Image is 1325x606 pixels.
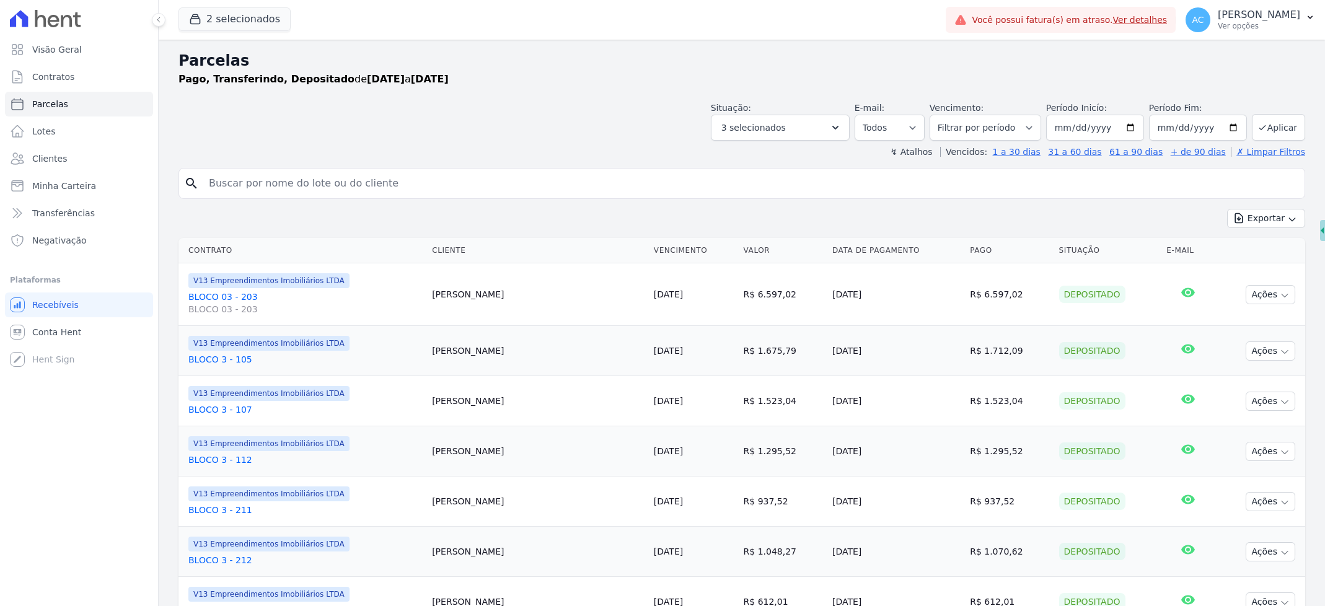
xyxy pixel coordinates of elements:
[827,476,965,527] td: [DATE]
[711,115,850,141] button: 3 selecionados
[827,263,965,326] td: [DATE]
[5,320,153,345] a: Conta Hent
[32,98,68,110] span: Parcelas
[32,180,96,192] span: Minha Carteira
[32,152,67,165] span: Clientes
[188,554,422,566] a: BLOCO 3 - 212
[1252,114,1305,141] button: Aplicar
[1231,147,1305,157] a: ✗ Limpar Filtros
[188,504,422,516] a: BLOCO 3 - 211
[32,71,74,83] span: Contratos
[654,396,683,406] a: [DATE]
[5,292,153,317] a: Recebíveis
[1218,9,1300,21] p: [PERSON_NAME]
[178,72,449,87] p: de a
[1246,542,1295,561] button: Ações
[654,346,683,356] a: [DATE]
[10,273,148,288] div: Plataformas
[711,103,751,113] label: Situação:
[930,103,984,113] label: Vencimento:
[965,476,1054,527] td: R$ 937,52
[1246,492,1295,511] button: Ações
[188,436,350,451] span: V13 Empreendimentos Imobiliários LTDA
[739,527,827,577] td: R$ 1.048,27
[1059,493,1125,510] div: Depositado
[1161,238,1214,263] th: E-mail
[1149,102,1247,115] label: Período Fim:
[32,207,95,219] span: Transferências
[654,547,683,556] a: [DATE]
[411,73,449,85] strong: [DATE]
[1059,543,1125,560] div: Depositado
[739,238,827,263] th: Valor
[739,263,827,326] td: R$ 6.597,02
[427,527,649,577] td: [PERSON_NAME]
[5,64,153,89] a: Contratos
[427,426,649,476] td: [PERSON_NAME]
[739,326,827,376] td: R$ 1.675,79
[827,426,965,476] td: [DATE]
[739,476,827,527] td: R$ 937,52
[188,537,350,551] span: V13 Empreendimentos Imobiliários LTDA
[972,14,1167,27] span: Você possui fatura(s) em atraso.
[367,73,405,85] strong: [DATE]
[32,234,87,247] span: Negativação
[5,173,153,198] a: Minha Carteira
[5,201,153,226] a: Transferências
[32,326,81,338] span: Conta Hent
[1227,209,1305,228] button: Exportar
[827,238,965,263] th: Data de Pagamento
[188,486,350,501] span: V13 Empreendimentos Imobiliários LTDA
[739,426,827,476] td: R$ 1.295,52
[188,273,350,288] span: V13 Empreendimentos Imobiliários LTDA
[739,376,827,426] td: R$ 1.523,04
[1246,341,1295,361] button: Ações
[1171,147,1226,157] a: + de 90 dias
[427,326,649,376] td: [PERSON_NAME]
[5,92,153,116] a: Parcelas
[12,564,42,594] iframe: Intercom live chat
[5,37,153,62] a: Visão Geral
[188,353,422,366] a: BLOCO 3 - 105
[1059,442,1125,460] div: Depositado
[188,454,422,466] a: BLOCO 3 - 112
[721,120,786,135] span: 3 selecionados
[427,238,649,263] th: Cliente
[965,326,1054,376] td: R$ 1.712,09
[993,147,1041,157] a: 1 a 30 dias
[827,527,965,577] td: [DATE]
[178,238,427,263] th: Contrato
[5,119,153,144] a: Lotes
[654,496,683,506] a: [DATE]
[1246,285,1295,304] button: Ações
[427,476,649,527] td: [PERSON_NAME]
[1059,286,1125,303] div: Depositado
[965,527,1054,577] td: R$ 1.070,62
[178,73,354,85] strong: Pago, Transferindo, Depositado
[5,146,153,171] a: Clientes
[188,403,422,416] a: BLOCO 3 - 107
[188,386,350,401] span: V13 Empreendimentos Imobiliários LTDA
[5,228,153,253] a: Negativação
[654,289,683,299] a: [DATE]
[32,43,82,56] span: Visão Geral
[1176,2,1325,37] button: AC [PERSON_NAME] Ver opções
[1113,15,1168,25] a: Ver detalhes
[827,376,965,426] td: [DATE]
[32,299,79,311] span: Recebíveis
[201,171,1300,196] input: Buscar por nome do lote ou do cliente
[178,50,1305,72] h2: Parcelas
[1246,392,1295,411] button: Ações
[32,125,56,138] span: Lotes
[965,263,1054,326] td: R$ 6.597,02
[855,103,885,113] label: E-mail:
[890,147,932,157] label: ↯ Atalhos
[1246,442,1295,461] button: Ações
[1192,15,1204,24] span: AC
[1054,238,1162,263] th: Situação
[184,176,199,191] i: search
[654,446,683,456] a: [DATE]
[188,291,422,315] a: BLOCO 03 - 203BLOCO 03 - 203
[188,587,350,602] span: V13 Empreendimentos Imobiliários LTDA
[1048,147,1101,157] a: 31 a 60 dias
